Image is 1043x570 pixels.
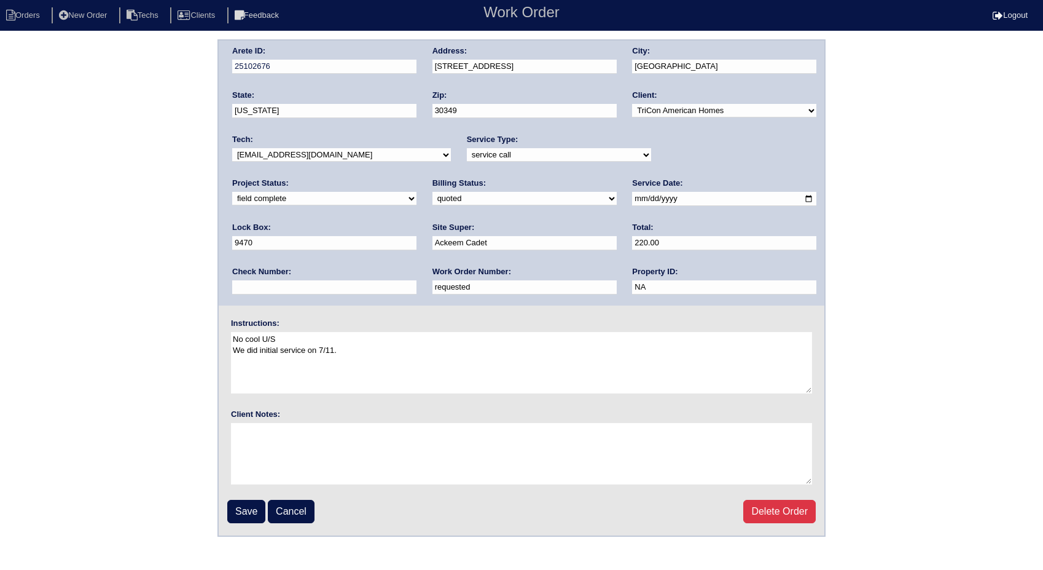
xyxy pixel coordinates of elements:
[632,266,678,277] label: Property ID:
[232,134,253,145] label: Tech:
[52,10,117,20] a: New Order
[170,10,225,20] a: Clients
[632,222,653,233] label: Total:
[432,46,467,57] label: Address:
[232,46,265,57] label: Arete ID:
[231,409,280,420] label: Client Notes:
[993,10,1028,20] a: Logout
[232,178,289,189] label: Project Status:
[232,266,291,277] label: Check Number:
[231,332,812,394] textarea: No cool U/S We did initial service on 7/11.
[268,500,314,523] a: Cancel
[432,222,475,233] label: Site Super:
[119,10,168,20] a: Techs
[119,7,168,24] li: Techs
[467,134,518,145] label: Service Type:
[432,266,511,277] label: Work Order Number:
[227,7,289,24] li: Feedback
[432,90,447,101] label: Zip:
[432,178,486,189] label: Billing Status:
[632,46,650,57] label: City:
[632,90,657,101] label: Client:
[170,7,225,24] li: Clients
[743,500,816,523] a: Delete Order
[232,90,254,101] label: State:
[227,500,265,523] input: Save
[632,178,682,189] label: Service Date:
[432,60,617,74] input: Enter a location
[231,318,279,329] label: Instructions:
[52,7,117,24] li: New Order
[232,222,271,233] label: Lock Box:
